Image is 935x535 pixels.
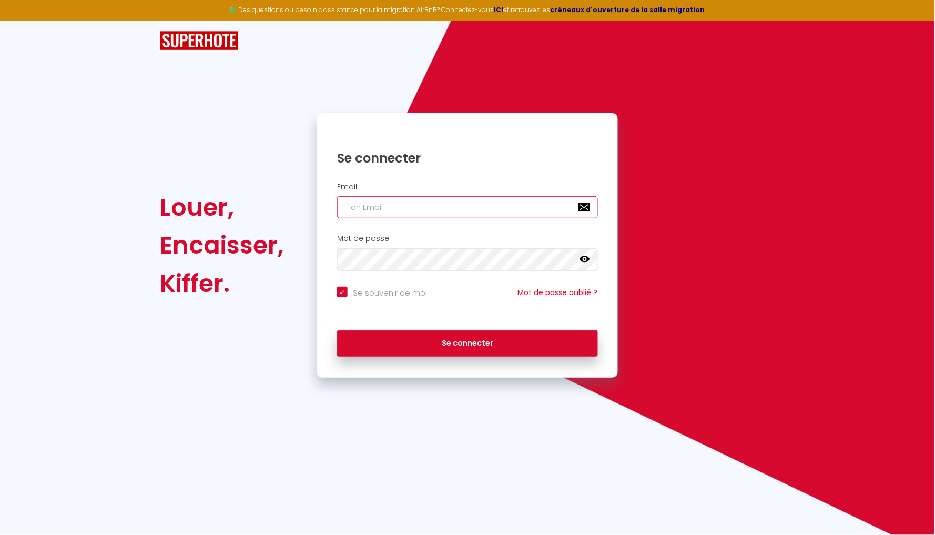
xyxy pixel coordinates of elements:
[518,287,598,298] a: Mot de passe oublié ?
[337,183,598,191] h2: Email
[337,150,598,166] h1: Se connecter
[160,188,284,226] div: Louer,
[160,265,284,302] div: Kiffer.
[337,196,598,218] input: Ton Email
[8,4,40,36] button: Ouvrir le widget de chat LiveChat
[337,234,598,243] h2: Mot de passe
[890,488,927,527] iframe: Chat
[551,5,705,14] a: créneaux d'ouverture de la salle migration
[160,226,284,264] div: Encaisser,
[160,31,239,51] img: SuperHote logo
[494,5,504,14] a: ICI
[337,330,598,357] button: Se connecter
